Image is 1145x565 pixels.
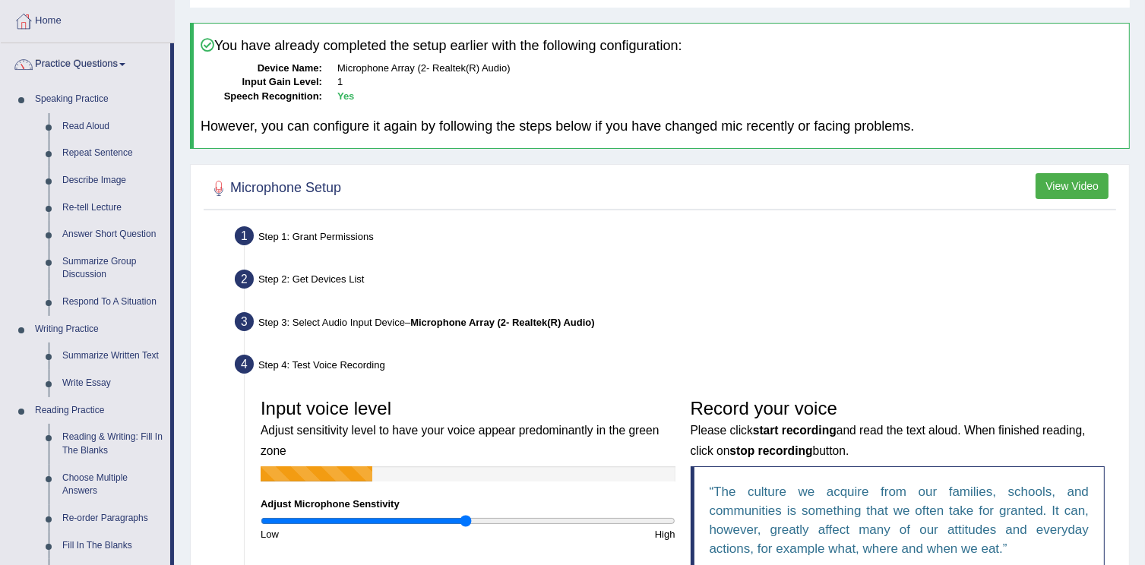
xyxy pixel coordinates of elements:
[405,317,595,328] span: –
[228,222,1122,255] div: Step 1: Grant Permissions
[337,75,1122,90] dd: 1
[55,113,170,140] a: Read Aloud
[201,75,322,90] dt: Input Gain Level:
[55,505,170,532] a: Re-order Paragraphs
[1,43,170,81] a: Practice Questions
[1036,173,1109,199] button: View Video
[261,399,675,459] h3: Input voice level
[201,38,1122,54] h4: You have already completed the setup earlier with the following configuration:
[55,424,170,464] a: Reading & Writing: Fill In The Blanks
[261,497,400,511] label: Adjust Microphone Senstivity
[28,316,170,343] a: Writing Practice
[28,86,170,113] a: Speaking Practice
[201,90,322,104] dt: Speech Recognition:
[691,399,1105,459] h3: Record your voice
[55,370,170,397] a: Write Essay
[55,532,170,560] a: Fill In The Blanks
[55,248,170,289] a: Summarize Group Discussion
[753,424,837,437] b: start recording
[337,90,354,102] b: Yes
[55,465,170,505] a: Choose Multiple Answers
[201,119,1122,134] h4: However, you can configure it again by following the steps below if you have changed mic recently...
[201,62,322,76] dt: Device Name:
[55,194,170,222] a: Re-tell Lecture
[228,265,1122,298] div: Step 2: Get Devices List
[337,62,1122,76] dd: Microphone Array (2- Realtek(R) Audio)
[468,527,683,541] div: High
[28,397,170,425] a: Reading Practice
[261,424,659,456] small: Adjust sensitivity level to have your voice appear predominantly in the green zone
[730,444,813,457] b: stop recording
[55,342,170,370] a: Summarize Written Text
[228,350,1122,384] div: Step 4: Test Voice Recording
[691,424,1086,456] small: Please click and read the text aloud. When finished reading, click on button.
[55,140,170,167] a: Repeat Sentence
[55,289,170,316] a: Respond To A Situation
[410,317,594,328] b: Microphone Array (2- Realtek(R) Audio)
[55,221,170,248] a: Answer Short Question
[710,485,1090,556] q: The culture we acquire from our families, schools, and communities is something that we often tak...
[207,177,341,200] h2: Microphone Setup
[228,308,1122,341] div: Step 3: Select Audio Input Device
[253,527,468,541] div: Low
[55,167,170,194] a: Describe Image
